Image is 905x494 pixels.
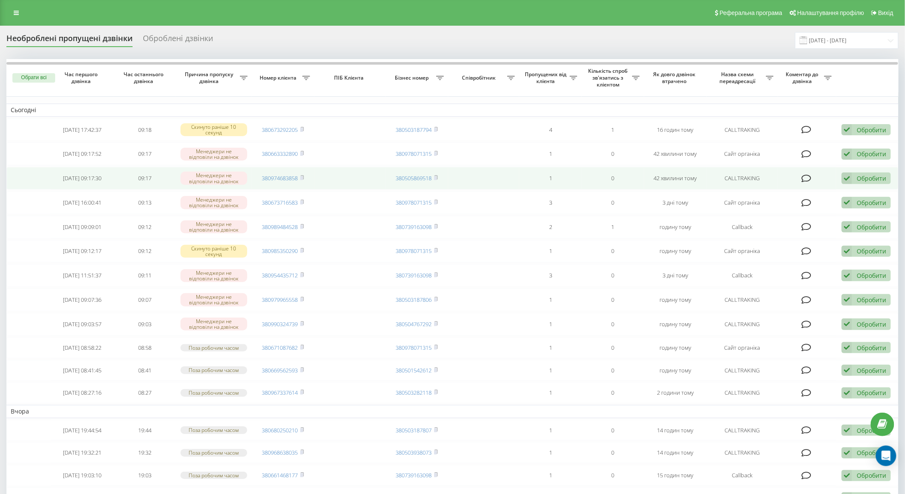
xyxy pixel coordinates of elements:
td: 09:17 [113,143,176,165]
td: [DATE] 09:03:57 [51,313,113,336]
td: 09:13 [113,191,176,214]
td: CALLTRAKING [707,119,778,141]
td: 3 [519,191,582,214]
a: 380503187806 [396,296,432,304]
div: Обробити [857,271,886,280]
div: Обробити [857,223,886,231]
td: 09:12 [113,240,176,263]
div: Менеджери не відповіли на дзвінок [180,293,248,306]
td: 1 [519,143,582,165]
a: 380967337614 [262,389,298,396]
div: Обробити [857,174,886,182]
div: Менеджери не відповіли на дзвінок [180,269,248,282]
span: Коментар до дзвінка [782,71,824,84]
td: [DATE] 19:44:54 [51,420,113,441]
td: Callback [707,264,778,287]
td: [DATE] 08:58:22 [51,337,113,358]
a: 380501542612 [396,366,432,374]
a: 380979965558 [262,296,298,304]
a: 380739163098 [396,471,432,479]
span: Час першого дзвінка [58,71,106,84]
td: 0 [582,420,644,441]
td: 3 дні тому [644,191,707,214]
a: 380503938073 [396,449,432,456]
span: Номер клієнта [256,74,302,81]
td: годину тому [644,240,707,263]
div: Обробити [857,150,886,158]
td: годину тому [644,289,707,311]
td: Сьогодні [6,104,899,116]
td: 19:44 [113,420,176,441]
td: 0 [582,289,644,311]
a: 380504767292 [396,320,432,328]
a: 380978071315 [396,344,432,351]
div: Обробити [857,296,886,304]
div: Поза робочим часом [180,426,248,434]
td: 19:03 [113,465,176,486]
td: [DATE] 08:27:16 [51,382,113,403]
span: Співробітник [452,74,508,81]
div: Обробити [857,471,886,479]
a: 380989484528 [262,223,298,231]
td: [DATE] 19:03:10 [51,465,113,486]
td: 09:03 [113,313,176,336]
div: Поза робочим часом [180,344,248,351]
a: 380671087682 [262,344,298,351]
td: 1 [582,216,644,238]
a: 380503282118 [396,389,432,396]
td: CALLTRAKING [707,382,778,403]
td: [DATE] 09:17:52 [51,143,113,165]
td: Сайт органіка [707,337,778,358]
td: 1 [519,360,582,381]
td: 2 години тому [644,382,707,403]
td: 0 [582,337,644,358]
td: 1 [519,420,582,441]
td: 1 [519,382,582,403]
div: Поза робочим часом [180,449,248,456]
td: 1 [519,337,582,358]
td: 09:12 [113,216,176,238]
a: 380968638035 [262,449,298,456]
td: годину тому [644,337,707,358]
a: 380739163098 [396,223,432,231]
td: 42 хвилини тому [644,143,707,165]
div: Поза робочим часом [180,389,248,396]
a: 380739163098 [396,271,432,279]
span: Час останнього дзвінка [121,71,169,84]
a: 380503187807 [396,426,432,434]
div: Обробити [857,199,886,207]
td: годину тому [644,216,707,238]
td: 19:32 [113,442,176,463]
td: 3 [519,264,582,287]
span: Реферальна програма [720,9,783,16]
td: 1 [519,465,582,486]
td: 1 [519,167,582,190]
div: Обробити [857,389,886,397]
td: [DATE] 09:09:01 [51,216,113,238]
div: Менеджери не відповіли на дзвінок [180,196,248,209]
td: 0 [582,465,644,486]
td: CALLTRAKING [707,313,778,336]
div: Обробити [857,449,886,457]
a: 380990324739 [262,320,298,328]
a: 380954435712 [262,271,298,279]
div: Менеджери не відповіли на дзвінок [180,172,248,185]
div: Обробити [857,426,886,434]
a: 380985350290 [262,247,298,255]
a: 380680250210 [262,426,298,434]
td: 0 [582,360,644,381]
div: Скинуто раніше 10 секунд [180,123,248,136]
td: [DATE] 17:42:37 [51,119,113,141]
td: 0 [582,240,644,263]
td: [DATE] 08:41:45 [51,360,113,381]
td: 0 [582,143,644,165]
td: годину тому [644,313,707,336]
div: Менеджери не відповіли на дзвінок [180,148,248,161]
td: 08:41 [113,360,176,381]
td: 0 [582,264,644,287]
div: Менеджери не відповіли на дзвінок [180,318,248,330]
td: 09:07 [113,289,176,311]
td: Вчора [6,405,899,418]
td: 1 [582,119,644,141]
span: Пропущених від клієнта [523,71,570,84]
